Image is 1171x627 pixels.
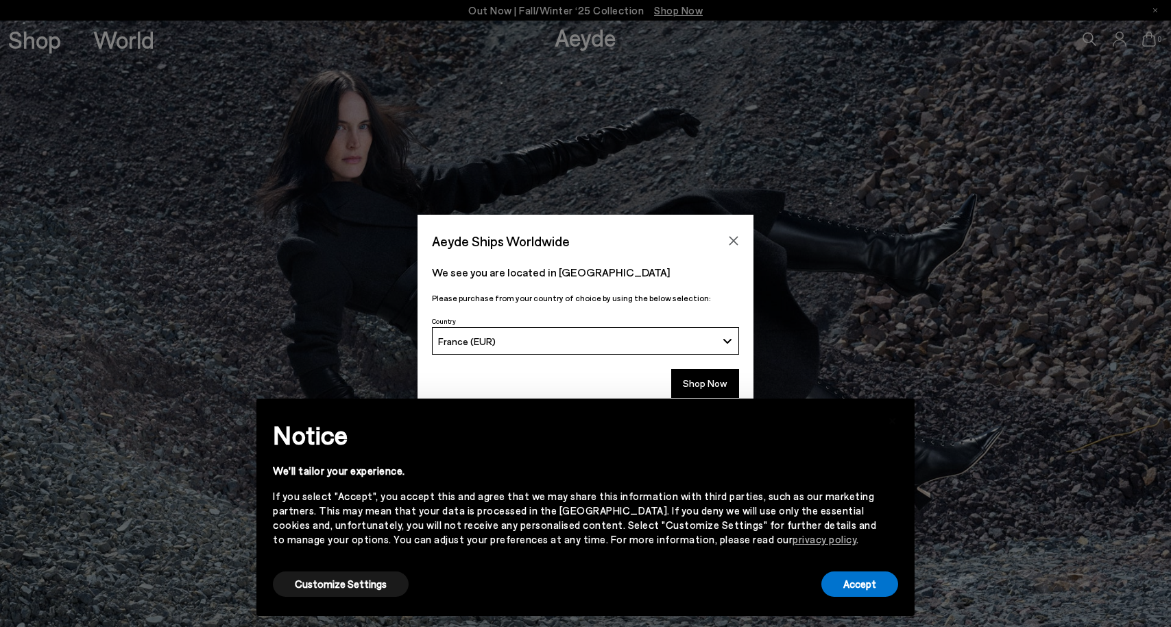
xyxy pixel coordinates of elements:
button: Accept [821,571,898,597]
span: Aeyde Ships Worldwide [432,229,570,253]
span: × [888,409,897,429]
span: France (EUR) [438,335,496,347]
button: Close this notice [876,403,909,436]
div: If you select "Accept", you accept this and agree that we may share this information with third p... [273,489,876,547]
div: We'll tailor your experience. [273,464,876,478]
button: Shop Now [671,369,739,398]
h2: Notice [273,417,876,453]
span: Country [432,317,456,325]
button: Customize Settings [273,571,409,597]
p: We see you are located in [GEOGRAPHIC_DATA] [432,264,739,281]
button: Close [723,230,744,251]
p: Please purchase from your country of choice by using the below selection: [432,292,739,305]
a: privacy policy [793,533,856,545]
